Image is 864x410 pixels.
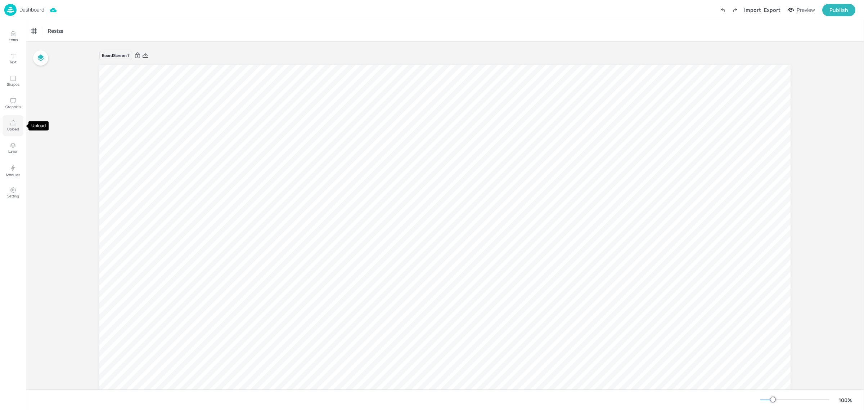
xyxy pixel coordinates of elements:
[783,5,819,15] button: Preview
[837,396,854,404] div: 100 %
[797,6,815,14] div: Preview
[729,4,741,16] label: Redo (Ctrl + Y)
[764,6,780,14] div: Export
[28,121,49,130] div: Upload
[19,7,44,12] p: Dashboard
[99,51,132,61] div: Board Screen 7
[46,27,65,35] span: Resize
[717,4,729,16] label: Undo (Ctrl + Z)
[744,6,761,14] div: Import
[829,6,848,14] div: Publish
[822,4,855,16] button: Publish
[4,4,17,16] img: logo-86c26b7e.jpg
